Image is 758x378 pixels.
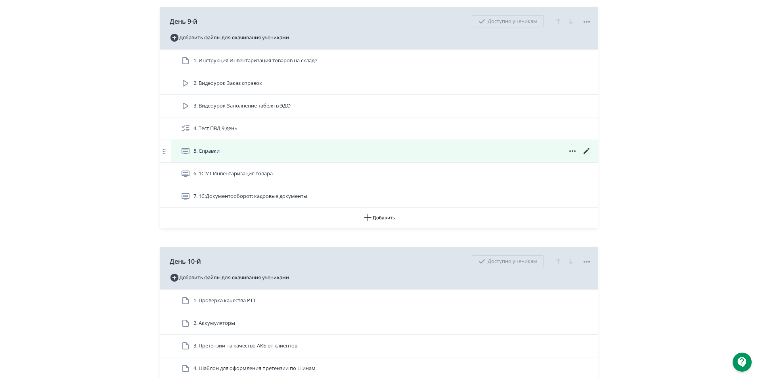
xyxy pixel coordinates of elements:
div: 5. Справки [160,140,598,163]
span: 2. Видеоурок Заказ справок [193,79,262,87]
div: 1. Инструкция Инвентаризация товаров на складе [160,50,598,72]
span: 1. Проверка качества РТТ [193,297,256,305]
button: Добавить файлы для скачивания учениками [170,271,289,284]
div: 1. Проверка качества РТТ [160,290,598,312]
span: День 10-й [170,257,201,266]
span: 3. Претензии на качество АКБ от клиентов [193,342,297,350]
span: День 9-й [170,17,197,26]
div: 2. Видеоурок Заказ справок [160,72,598,95]
span: 2. Аккумуляторы [193,319,235,327]
div: Доступно ученикам [472,15,544,27]
div: 7. 1С:Документооборот: кадровые документы [160,185,598,208]
span: 5. Справки [193,147,220,155]
span: 4. Шаблон для оформления претензии по Шинам [193,365,316,372]
div: 3. Видеоурок Заполнение табеля в ЭДО [160,95,598,117]
div: 6. 1С:УТ Инвентаризация товара [160,163,598,185]
span: 7. 1С:Документооборот: кадровые документы [193,192,307,200]
div: 2. Аккумуляторы [160,312,598,335]
button: Добавить файлы для скачивания учениками [170,31,289,44]
div: 4. Тест ПВД 9 день [160,117,598,140]
div: 3. Претензии на качество АКБ от клиентов [160,335,598,357]
button: Добавить [160,208,598,228]
span: 4. Тест ПВД 9 день [193,125,237,132]
span: 1. Инструкция Инвентаризация товаров на складе [193,57,317,65]
span: 3. Видеоурок Заполнение табеля в ЭДО [193,102,291,110]
div: Доступно ученикам [472,255,544,267]
span: 6. 1С:УТ Инвентаризация товара [193,170,273,178]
